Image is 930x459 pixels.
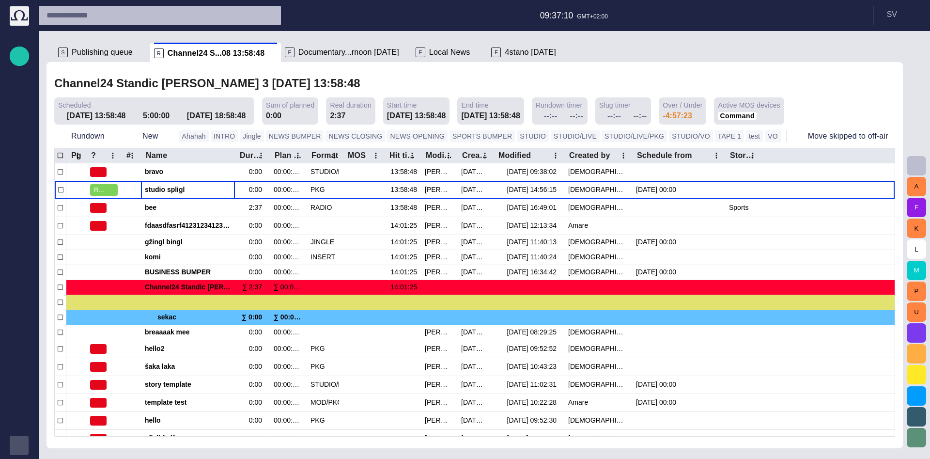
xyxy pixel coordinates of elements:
div: Vedra [568,434,628,443]
div: [DATE] 18:58:48 [187,110,250,122]
div: 20/08 08:29:25 [507,328,560,337]
div: 0:00 [249,416,266,425]
button: Rundown [54,127,122,145]
span: Administration [14,185,25,196]
div: Stanislav Vedra (svedra) [425,344,453,353]
div: Modified [498,151,531,160]
button: Created column menu [478,149,492,162]
div: 13:58:48 [388,185,417,194]
div: Stanislav Vedra (svedra) [425,380,453,389]
button: ? column menu [106,149,120,162]
button: Pg column menu [71,149,84,162]
button: Move skipped to off-air [791,127,892,145]
div: [PERSON_NAME]'s media (playout) [10,220,29,239]
span: [URL][DOMAIN_NAME] [14,301,25,313]
div: Stanislav Vedra (svedra) [425,416,453,425]
div: hello [145,412,231,429]
button: Ahahah [179,130,209,142]
div: 21/08 11:40:24 [507,253,560,262]
button: INTRO [211,130,238,142]
span: Octopus [14,340,25,351]
div: Plan dur [275,151,302,160]
div: [DATE] 13:58:48 [387,110,446,122]
div: ∑ 0:00 [242,310,266,325]
div: 0:00 [249,185,266,194]
div: Stanislav Vedra (svedra) [425,185,453,194]
div: 00:00:00:00 [274,253,303,262]
p: Media [14,165,25,175]
div: Vedra [568,344,628,353]
span: Sum of planned [266,100,314,110]
button: L [907,239,926,259]
div: 19/08 00:00 [636,380,721,389]
div: 2:37 [249,203,266,212]
div: Vedra [568,416,628,425]
span: fdaasdfasrf412312341234das [145,221,231,230]
button: A [907,177,926,196]
span: Story folders [14,107,25,119]
button: Story locations column menu [746,149,759,162]
div: 00:00:00:00 [274,237,303,247]
div: 0:00 [249,380,266,389]
div: FLocal News [412,43,488,62]
div: 55:00 [245,434,266,443]
div: sflslkfsdf [145,430,231,447]
div: MOD/PKG [310,398,339,407]
p: Administration [14,185,25,194]
button: Duration column menu [254,149,268,162]
div: Vedra [568,237,628,247]
span: hello2 [145,344,231,353]
div: 21/08 09:38:02 [507,167,560,176]
span: Channel24 S...08 13:58:48 [168,48,264,58]
div: bee [145,199,231,217]
div: 19/06 09:52:29 [461,203,490,212]
button: STUDIO [517,130,549,142]
span: Slug timer [599,100,631,110]
span: hello [145,416,231,425]
div: 21/08 12:13:34 [507,221,560,230]
p: Octopus [14,340,25,349]
span: Media [14,165,25,177]
div: 19/08 16:34:42 [507,268,560,277]
button: STUDIO/LIVE [551,130,600,142]
span: sekac [157,310,231,325]
p: Media-test with filter [14,204,25,214]
div: 0:00 [249,268,266,277]
div: PKG [310,416,325,425]
div: 0:00 [249,328,266,337]
div: Vedra [568,253,628,262]
div: Amare [568,221,592,230]
div: Octopus [10,336,29,355]
span: Media-test with filter [14,204,25,216]
button: Jingle [240,130,264,142]
div: 20/08 09:52:30 [507,416,560,425]
span: Local News [429,47,470,57]
div: 0:00 [249,167,266,176]
span: Publishing queue KKK [14,146,25,158]
div: 00:00:00:00 [274,362,303,371]
span: Rundowns [14,88,25,99]
div: 18/08 09:19:32 [461,167,490,176]
div: Media-test with filter [10,200,29,220]
span: komi [145,253,231,262]
div: FDocumentary...rnoon [DATE] [281,43,412,62]
span: Start time [387,100,417,110]
span: Channel24 Standic [PERSON_NAME] 3 [DATE] 13:58:48 [145,283,324,291]
div: 20/08 16:49:01 [507,203,560,212]
div: 00:00:00:00 [274,185,303,194]
div: 20/08 00:00 [636,237,721,247]
img: Octopus News Room [10,6,29,26]
div: Amare [568,398,592,407]
button: F [907,198,926,217]
h2: Channel24 Standic [PERSON_NAME] 3 [DATE] 13:58:48 [54,77,360,90]
button: Created by column menu [617,149,630,162]
div: 1 [125,199,137,217]
p: 09:37:10 [540,9,573,22]
span: Active MOS devices [718,100,780,110]
div: 20/08 09:52:52 [461,344,490,353]
div: Channel24 Standic walkup 3 19/08 13:58:48 [145,280,231,295]
div: 0:00 [249,398,266,407]
span: My OctopusX [14,243,25,254]
div: 2:37 [330,110,345,122]
div: 20/08 08:29:10 [461,237,490,247]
